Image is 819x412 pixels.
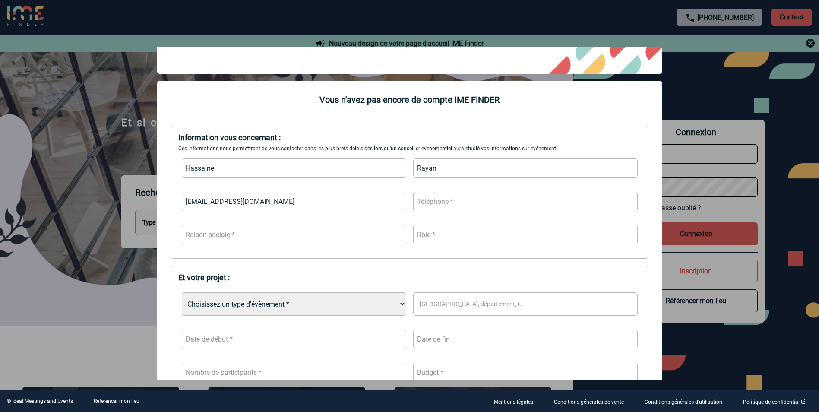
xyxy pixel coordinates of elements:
[94,398,139,404] a: Référencer mon lieu
[182,225,406,244] input: Raison sociale *
[182,363,406,382] input: Nombre de participants *
[7,398,73,404] div: © Ideal Meetings and Events
[413,192,638,211] input: Téléphone *
[547,397,638,406] a: Conditions générales de vente
[413,225,638,244] input: Rôle *
[178,273,641,282] div: Et votre projet :
[413,363,638,382] input: Budget *
[157,95,662,105] div: Vous n'avez pas encore de compte IME FINDER
[743,399,805,405] p: Politique de confidentialité
[182,158,406,178] input: Nom *
[494,399,533,405] p: Mentions légales
[182,330,406,349] input: Date de début *
[413,158,638,178] input: Prénom *
[645,399,722,405] p: Conditions générales d'utilisation
[736,397,819,406] a: Politique de confidentialité
[178,146,641,152] div: Ces informations nous permettront de vous contacter dans les plus brefs délais dès lors qu'un con...
[413,330,638,349] input: Date de fin
[420,301,544,307] span: [GEOGRAPHIC_DATA], département, région...
[554,399,624,405] p: Conditions générales de vente
[182,192,406,211] input: Email *
[487,397,547,406] a: Mentions légales
[638,397,736,406] a: Conditions générales d'utilisation
[178,133,641,142] div: Information vous concernant :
